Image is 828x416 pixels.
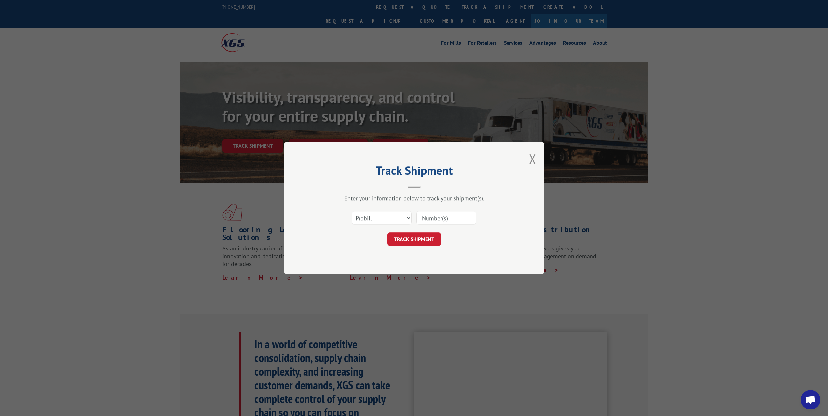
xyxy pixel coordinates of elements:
button: Close modal [529,150,536,168]
h2: Track Shipment [317,166,512,178]
div: Open chat [801,390,820,409]
div: Enter your information below to track your shipment(s). [317,195,512,202]
input: Number(s) [416,211,476,225]
button: TRACK SHIPMENT [387,232,441,246]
